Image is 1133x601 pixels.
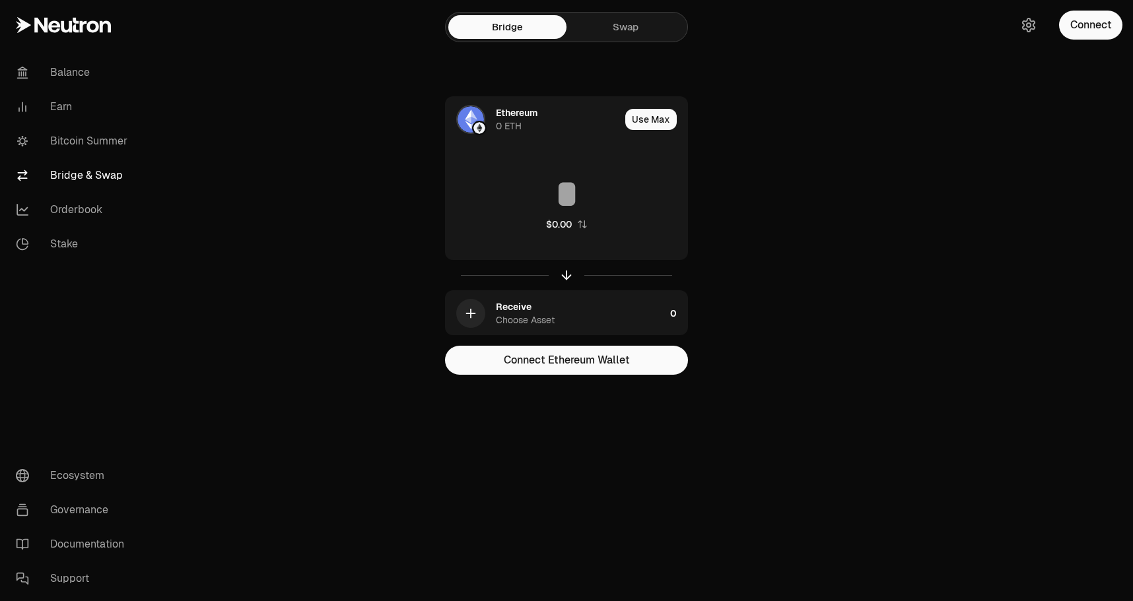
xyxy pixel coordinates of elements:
button: Use Max [625,109,677,130]
a: Bridge [448,15,566,39]
a: Earn [5,90,143,124]
a: Stake [5,227,143,261]
div: Choose Asset [496,313,555,327]
div: Receive [496,300,532,313]
a: Orderbook [5,193,143,227]
a: Ecosystem [5,459,143,493]
button: ReceiveChoose Asset0 [446,291,687,336]
a: Bridge & Swap [5,158,143,193]
a: Balance [5,55,143,90]
a: Support [5,561,143,596]
div: Ethereum [496,106,537,119]
img: ETH Logo [458,106,484,133]
a: Swap [566,15,685,39]
div: 0 ETH [496,119,522,133]
a: Documentation [5,527,143,561]
a: Governance [5,493,143,527]
div: ETH LogoEthereum LogoEthereum0 ETH [446,97,620,142]
div: 0 [670,291,687,336]
img: Ethereum Logo [473,122,485,134]
a: Bitcoin Summer [5,124,143,158]
div: ReceiveChoose Asset [446,291,665,336]
div: $0.00 [546,218,572,231]
button: $0.00 [546,218,588,231]
button: Connect [1059,11,1122,40]
button: Connect Ethereum Wallet [445,346,688,375]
